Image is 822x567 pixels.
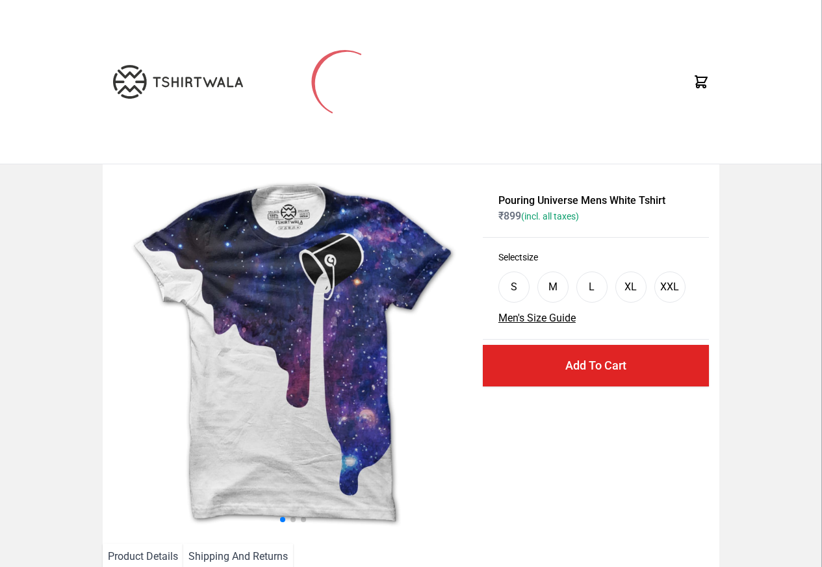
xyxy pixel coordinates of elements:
h1: Pouring Universe Mens White Tshirt [498,193,693,208]
div: L [589,279,595,295]
span: (incl. all taxes) [521,211,579,221]
img: galaxy.jpg [113,175,472,533]
span: ₹ 899 [498,210,579,222]
img: TW-LOGO-400-104.png [113,65,243,99]
button: Add To Cart [483,345,709,386]
div: S [511,279,517,295]
h3: Select size [498,251,693,264]
div: XXL [660,279,679,295]
div: XL [624,279,637,295]
div: M [548,279,558,295]
button: Men's Size Guide [498,310,576,326]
